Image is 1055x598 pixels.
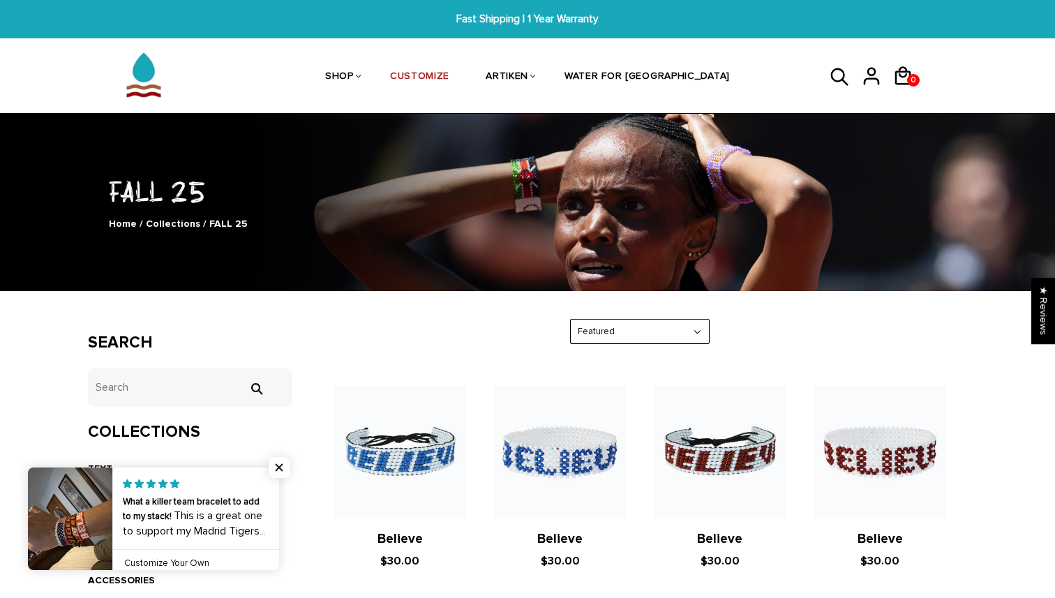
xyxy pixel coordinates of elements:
a: Believe [858,531,903,547]
span: $30.00 [380,554,419,568]
a: Home [109,218,137,230]
div: Click to open Judge.me floating reviews tab [1031,278,1055,344]
span: Close popup widget [269,457,290,478]
span: 0 [908,70,919,90]
input: Search [88,368,292,407]
a: ARTIKEN [486,40,528,114]
h3: Collections [88,422,292,442]
span: / [203,218,207,230]
a: Believe [697,531,742,547]
span: Fast Shipping | 1 Year Warranty [325,11,731,27]
span: $30.00 [860,554,899,568]
a: 0 [892,91,924,93]
h1: FALL 25 [88,172,967,209]
h3: Search [88,333,292,353]
span: $30.00 [701,554,740,568]
a: SHOP [325,40,354,114]
a: ACCESSORIES [88,574,155,586]
a: TEXT [88,463,112,474]
input: Search [242,382,270,395]
a: WATER FOR [GEOGRAPHIC_DATA] [564,40,730,114]
span: $30.00 [541,554,580,568]
a: Collections [146,218,200,230]
a: Believe [537,531,583,547]
span: FALL 25 [209,218,248,230]
a: CUSTOMIZE [390,40,449,114]
a: Believe [377,531,423,547]
span: / [140,218,143,230]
